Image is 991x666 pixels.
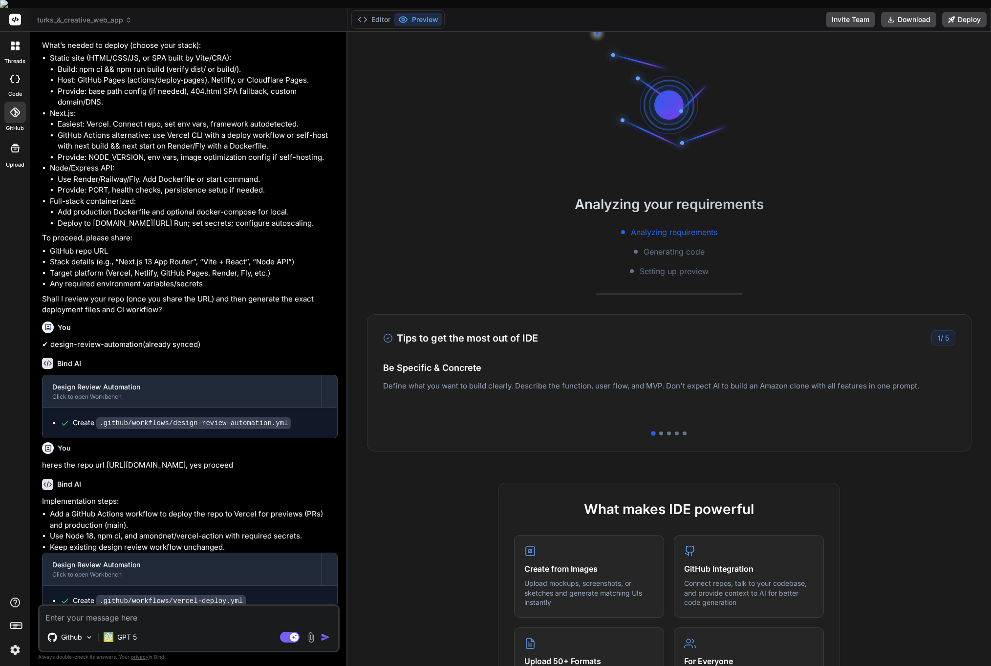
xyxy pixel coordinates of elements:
[50,53,338,108] li: Static site (HTML/CSS/JS, or SPA built by Vite/CRA):
[52,382,311,392] div: Design Review Automation
[42,294,338,316] p: Shall I review your repo (once you share the URL) and then generate the exact deployment files an...
[644,246,705,258] span: Generating code
[58,322,71,332] h6: You
[131,654,149,660] span: privacy
[73,418,291,428] div: Create
[52,560,311,570] div: Design Review Automation
[50,108,338,163] li: Next.js:
[50,196,338,229] li: Full-stack containerized:
[73,596,246,606] div: Create
[826,12,875,27] button: Invite Team
[58,64,338,75] li: Build: npm ci && npm run build (verify dist/ or build/).
[117,632,137,642] p: GPT 5
[50,163,338,196] li: Node/Express API:
[43,553,321,585] button: Design Review AutomationClick to open Workbench
[931,330,955,345] div: /
[354,13,394,26] button: Editor
[305,632,317,643] img: attachment
[383,331,538,345] h3: Tips to get the most out of IDE
[50,246,338,257] li: GitHub repo URL
[4,57,25,65] label: threads
[58,152,338,163] li: Provide: NODE_VERSION, env vars, image optimization config if self-hosting.
[96,417,291,429] code: .github/workflows/design-review-automation.yml
[321,632,330,642] img: icon
[58,174,338,185] li: Use Render/Railway/Fly. Add Dockerfile or start command.
[684,563,814,575] h4: GitHub Integration
[50,509,338,531] li: Add a GitHub Actions workflow to deploy the repo to Vercel for previews (PRs) and production (main).
[6,161,24,169] label: Upload
[37,15,132,25] span: turks_&_creative_web_app
[58,218,338,229] li: Deploy to [DOMAIN_NAME][URL] Run; set secrets; configure autoscaling.
[52,393,311,401] div: Click to open Workbench
[524,579,654,607] p: Upload mockups, screenshots, or sketches and generate matching UIs instantly
[104,632,113,642] img: GPT 5
[938,334,941,342] span: 1
[347,194,991,215] h2: Analyzing your requirements
[58,130,338,152] li: GitHub Actions alternative: use Vercel CLI with a deploy workflow or self-host with next build &&...
[6,124,24,132] label: GitHub
[58,86,338,108] li: Provide: base path config (if needed), 404.html SPA fallback, custom domain/DNS.
[85,633,93,642] img: Pick Models
[881,12,936,27] button: Download
[945,334,949,342] span: 5
[524,563,654,575] h4: Create from Images
[50,542,338,553] li: Keep existing design review workflow unchanged.
[640,265,709,277] span: Setting up preview
[52,571,311,579] div: Click to open Workbench
[58,119,338,130] li: Easiest: Vercel. Connect repo, set env vars, framework autodetected.
[57,479,81,489] h6: Bind AI
[7,642,23,658] img: settings
[50,279,338,290] li: Any required environment variables/secrets
[58,443,71,453] h6: You
[43,375,321,408] button: Design Review AutomationClick to open Workbench
[58,185,338,196] li: Provide: PORT, health checks, persistence setup if needed.
[42,233,338,244] p: To proceed, please share:
[942,12,987,27] button: Deploy
[50,268,338,279] li: Target platform (Vercel, Netlify, GitHub Pages, Render, Fly, etc.)
[96,595,246,607] code: .github/workflows/vercel-deploy.yml
[58,75,338,86] li: Host: GitHub Pages (actions/deploy-pages), Netlify, or Cloudflare Pages.
[684,579,814,607] p: Connect repos, talk to your codebase, and provide context to AI for better code generation
[42,40,338,51] p: What’s needed to deploy (choose your stack):
[383,361,955,374] h4: Be Specific & Concrete
[42,339,338,350] p: ✔ design-review-automation(already synced)
[42,496,338,507] p: Implementation steps:
[57,359,81,368] h6: Bind AI
[42,460,338,471] p: heres the repo url [URL][DOMAIN_NAME], yes proceed
[50,257,338,268] li: Stack details (e.g., “Next.js 13 App Router”, “Vite + React”, “Node API”)
[394,13,442,26] button: Preview
[631,226,717,238] span: Analyzing requirements
[514,499,824,519] h2: What makes IDE powerful
[50,531,338,542] li: Use Node 18, npm ci, and amondnet/vercel-action with required secrets.
[38,652,340,662] p: Always double-check its answers. Your in Bind
[61,632,82,642] p: Github
[8,90,22,98] label: code
[58,207,338,218] li: Add production Dockerfile and optional docker-compose for local.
